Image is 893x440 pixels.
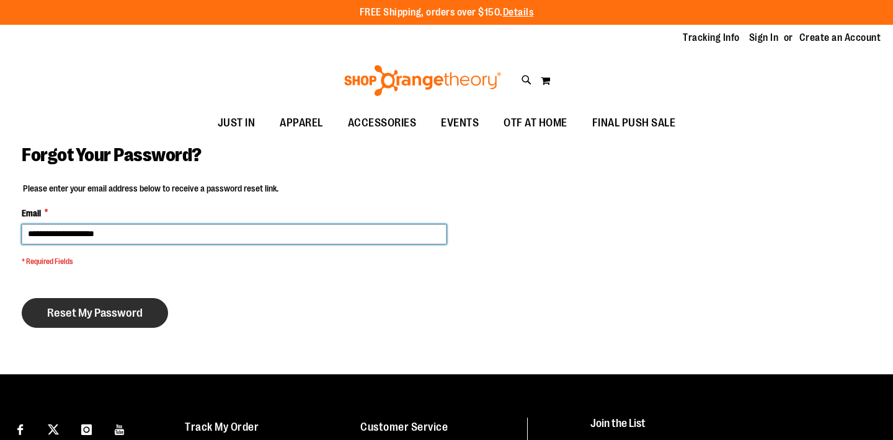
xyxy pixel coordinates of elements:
span: Forgot Your Password? [22,144,202,165]
a: APPAREL [267,109,335,138]
span: JUST IN [218,109,255,137]
a: Create an Account [799,31,881,45]
a: FINAL PUSH SALE [580,109,688,138]
span: EVENTS [441,109,479,137]
span: OTF AT HOME [504,109,567,137]
a: Visit our Facebook page [9,418,31,439]
p: FREE Shipping, orders over $150. [360,6,534,20]
a: Customer Service [360,421,448,433]
img: Twitter [48,424,59,435]
span: ACCESSORIES [348,109,417,137]
button: Reset My Password [22,298,168,328]
a: ACCESSORIES [335,109,429,138]
span: Reset My Password [47,306,143,320]
span: Email [22,207,41,219]
a: Visit our Youtube page [109,418,131,439]
a: Visit our X page [43,418,64,439]
a: OTF AT HOME [491,109,580,138]
a: Tracking Info [683,31,740,45]
a: Sign In [749,31,779,45]
legend: Please enter your email address below to receive a password reset link. [22,182,280,195]
a: Details [503,7,534,18]
a: Visit our Instagram page [76,418,97,439]
span: APPAREL [280,109,323,137]
span: * Required Fields [22,257,446,267]
img: Shop Orangetheory [342,65,503,96]
a: JUST IN [205,109,268,138]
a: Track My Order [185,421,259,433]
span: FINAL PUSH SALE [592,109,676,137]
a: EVENTS [429,109,491,138]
